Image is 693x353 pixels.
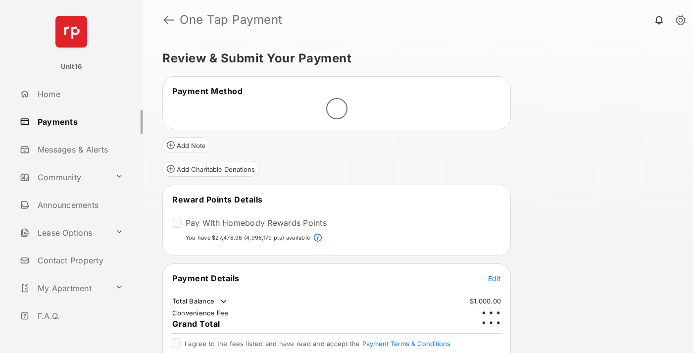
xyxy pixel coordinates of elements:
a: F.A.Q. [16,304,143,328]
p: Unit16 [61,62,82,72]
label: Pay With Homebody Rewards Points [186,218,327,228]
a: Messages & Alerts [16,138,143,161]
h5: Review & Submit Your Payment [162,52,665,64]
button: Add Charitable Donations [162,161,259,177]
span: Reward Points Details [172,195,263,204]
td: Total Balance [172,297,229,306]
span: I agree to the fees listed and have read and accept the [185,340,450,348]
img: svg+xml;base64,PHN2ZyB4bWxucz0iaHR0cDovL3d3dy53My5vcmcvMjAwMC9zdmciIHdpZHRoPSI2NCIgaGVpZ2h0PSI2NC... [55,16,87,48]
button: Edit [488,273,501,283]
td: $1,000.00 [469,297,501,305]
a: Lease Options [16,221,111,245]
a: Announcements [16,193,143,217]
span: Grand Total [172,319,220,329]
a: Contact Property [16,249,143,272]
span: Edit [488,274,501,283]
button: Add Note [162,137,210,153]
a: Home [16,82,143,106]
a: My Apartment [16,276,111,300]
span: Payment Method [172,86,243,96]
strong: One Tap Payment [180,14,283,26]
p: You have $27,478.98 (4,996,179 pts) available [186,234,310,242]
td: Convenience Fee [172,308,229,317]
a: Payments [16,110,143,134]
a: Community [16,165,111,189]
span: Payment Details [172,273,240,283]
button: I agree to the fees listed and have read and accept the [362,340,450,348]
